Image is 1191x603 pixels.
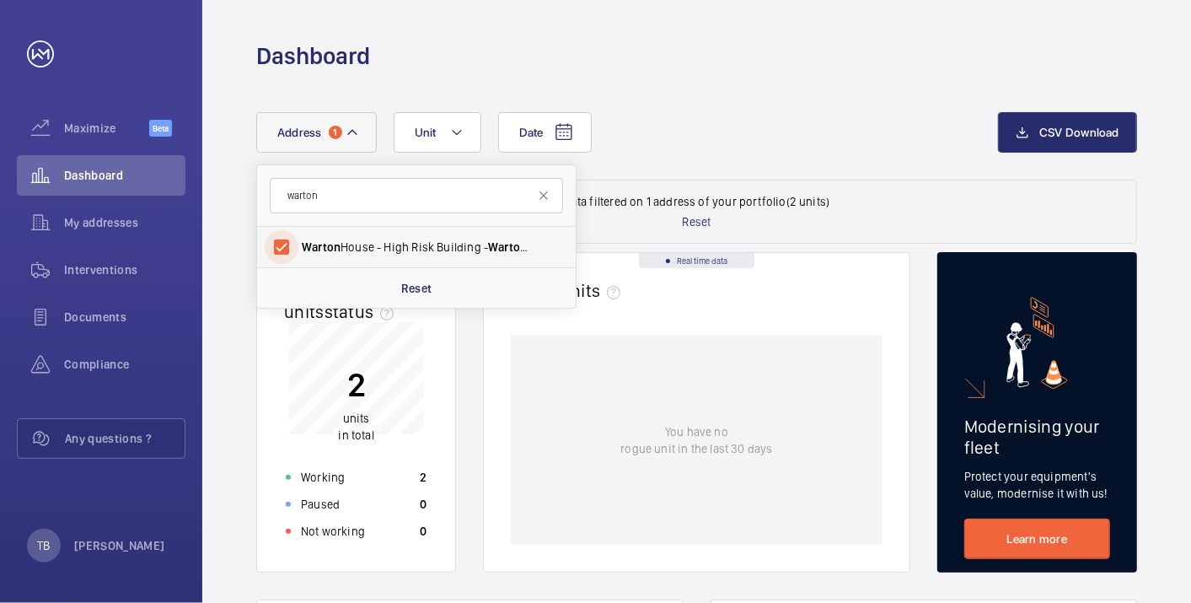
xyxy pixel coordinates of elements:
[301,469,345,486] p: Working
[325,301,401,322] span: status
[1039,126,1119,139] span: CSV Download
[64,356,185,373] span: Compliance
[420,496,427,513] p: 0
[561,280,628,301] span: units
[37,537,50,554] p: TB
[1006,297,1068,389] img: marketing-card.svg
[401,280,432,297] p: Reset
[302,240,341,254] span: Warton
[338,364,373,406] p: 2
[65,430,185,447] span: Any questions ?
[420,469,427,486] p: 2
[498,112,592,153] button: Date
[620,423,772,457] p: You have no rogue unit in the last 30 days
[301,523,365,540] p: Not working
[519,126,544,139] span: Date
[683,213,711,230] p: Reset
[301,496,340,513] p: Paused
[64,167,185,184] span: Dashboard
[74,537,165,554] p: [PERSON_NAME]
[415,126,437,139] span: Unit
[964,416,1110,458] h2: Modernising your fleet
[998,112,1137,153] button: CSV Download
[64,214,185,231] span: My addresses
[343,412,370,426] span: units
[394,112,481,153] button: Unit
[64,261,185,278] span: Interventions
[149,120,172,137] span: Beta
[277,126,322,139] span: Address
[64,120,149,137] span: Maximize
[338,411,373,444] p: in total
[639,253,754,268] div: Real time data
[964,468,1110,502] p: Protect your equipment's value, modernise it with us!
[329,126,342,139] span: 1
[256,40,370,72] h1: Dashboard
[256,112,377,153] button: Address1
[302,239,534,256] span: House - High Risk Building - [GEOGRAPHIC_DATA]
[964,519,1110,559] a: Learn more
[420,523,427,540] p: 0
[270,178,563,213] input: Search by address
[64,309,185,326] span: Documents
[488,240,528,254] span: Warton
[564,193,830,210] p: Data filtered on 1 address of your portfolio (2 units)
